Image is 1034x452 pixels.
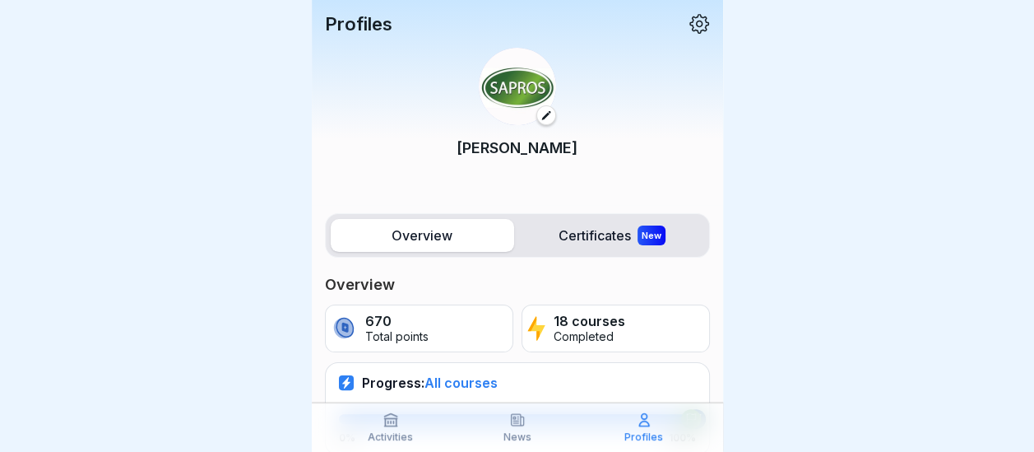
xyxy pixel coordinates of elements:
[503,431,531,443] p: News
[554,314,625,329] p: 18 courses
[365,330,429,344] p: Total points
[331,219,514,252] label: Overview
[424,375,498,391] span: All courses
[479,48,556,125] img: kf7i1i887rzam0di2wc6oekd.png
[331,315,358,342] img: coin.svg
[325,275,710,295] p: Overview
[527,315,546,342] img: lightning.svg
[368,431,413,443] p: Activities
[554,330,625,344] p: Completed
[362,375,498,391] p: Progress:
[457,137,577,159] p: [PERSON_NAME]
[325,13,392,35] p: Profiles
[624,431,663,443] p: Profiles
[638,226,665,245] div: New
[559,226,631,245] font: Certificates
[365,314,429,329] p: 670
